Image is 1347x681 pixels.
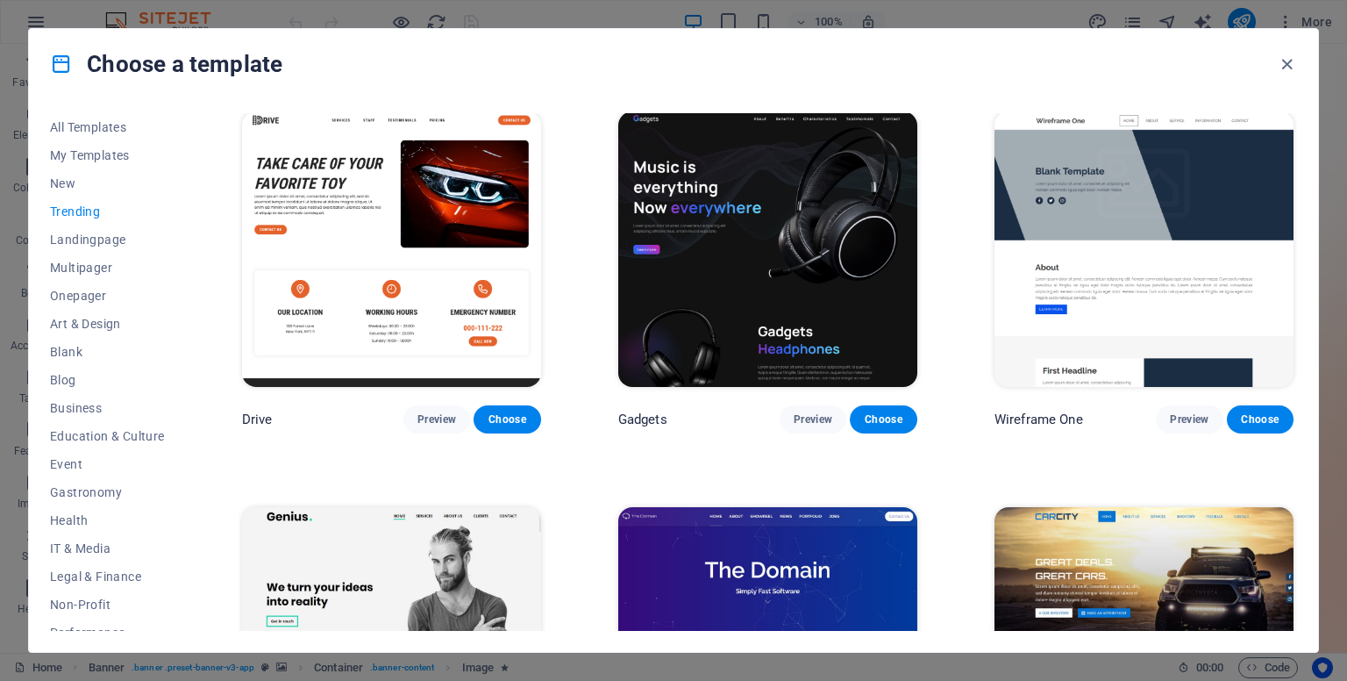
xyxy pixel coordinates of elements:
[50,113,165,141] button: All Templates
[1227,405,1294,434] button: Choose
[50,289,165,303] span: Onepager
[50,450,165,478] button: Event
[1241,412,1279,427] span: Choose
[864,412,902,427] span: Choose
[50,338,165,366] button: Blank
[994,111,1294,387] img: Wireframe One
[50,563,165,591] button: Legal & Finance
[50,394,165,422] button: Business
[50,120,165,134] span: All Templates
[618,111,917,387] img: Gadgets
[50,373,165,387] span: Blog
[50,619,165,647] button: Performance
[50,429,165,443] span: Education & Culture
[994,411,1083,428] p: Wireframe One
[50,226,165,254] button: Landingpage
[50,141,165,169] button: My Templates
[417,412,456,427] span: Preview
[50,254,165,282] button: Multipager
[50,176,165,190] span: New
[50,534,165,563] button: IT & Media
[474,405,540,434] button: Choose
[1170,412,1208,427] span: Preview
[1156,405,1222,434] button: Preview
[50,591,165,619] button: Non-Profit
[618,411,667,428] p: Gadgets
[50,148,165,162] span: My Templates
[50,478,165,506] button: Gastronomy
[50,169,165,197] button: New
[50,485,165,499] span: Gastronomy
[50,282,165,310] button: Onepager
[50,317,165,331] span: Art & Design
[50,541,165,556] span: IT & Media
[50,50,282,78] h4: Choose a template
[50,366,165,394] button: Blog
[50,233,165,247] span: Landingpage
[50,204,165,219] span: Trending
[50,197,165,226] button: Trending
[50,570,165,584] span: Legal & Finance
[50,310,165,338] button: Art & Design
[50,401,165,415] span: Business
[794,412,832,427] span: Preview
[242,111,541,387] img: Drive
[50,506,165,534] button: Health
[850,405,916,434] button: Choose
[242,411,273,428] p: Drive
[50,598,165,612] span: Non-Profit
[780,405,846,434] button: Preview
[50,345,165,359] span: Blank
[50,422,165,450] button: Education & Culture
[50,261,165,275] span: Multipager
[50,457,165,471] span: Event
[403,405,470,434] button: Preview
[488,412,526,427] span: Choose
[50,626,165,640] span: Performance
[50,513,165,527] span: Health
